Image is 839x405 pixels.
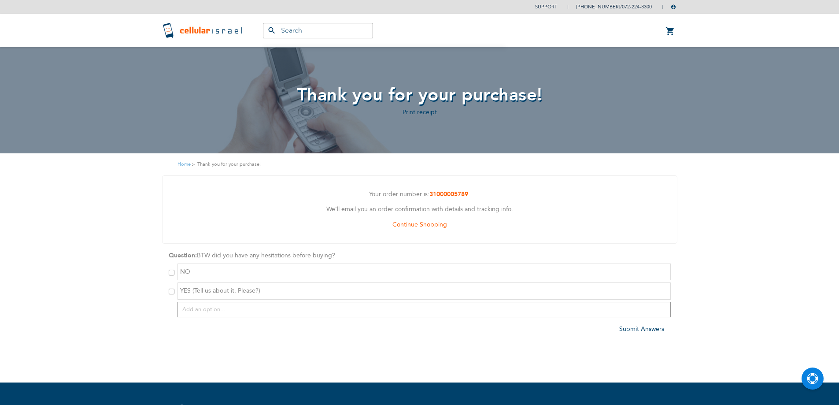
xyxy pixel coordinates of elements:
[392,220,447,229] a: Continue Shopping
[297,83,543,107] span: Thank you for your purchase!
[429,190,468,198] a: 31000005789
[576,4,620,10] a: [PHONE_NUMBER]
[169,204,670,215] p: We'll email you an order confirmation with details and tracking info.
[180,286,260,295] span: YES (Tell us about it. Please?)
[619,325,664,333] a: Submit Answers
[177,161,191,167] a: Home
[622,4,652,10] a: 072-224-3300
[177,302,671,317] input: Add an option...
[162,22,245,39] img: Cellular Israel Logo
[180,268,190,276] span: NO
[169,189,670,200] p: Your order number is: .
[535,4,557,10] a: Support
[567,0,652,13] li: /
[197,251,335,260] span: BTW did you have any hesitations before buying?
[197,160,261,168] strong: Thank you for your purchase!
[403,108,437,116] a: Print receipt
[263,23,373,38] input: Search
[169,251,197,260] strong: Question:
